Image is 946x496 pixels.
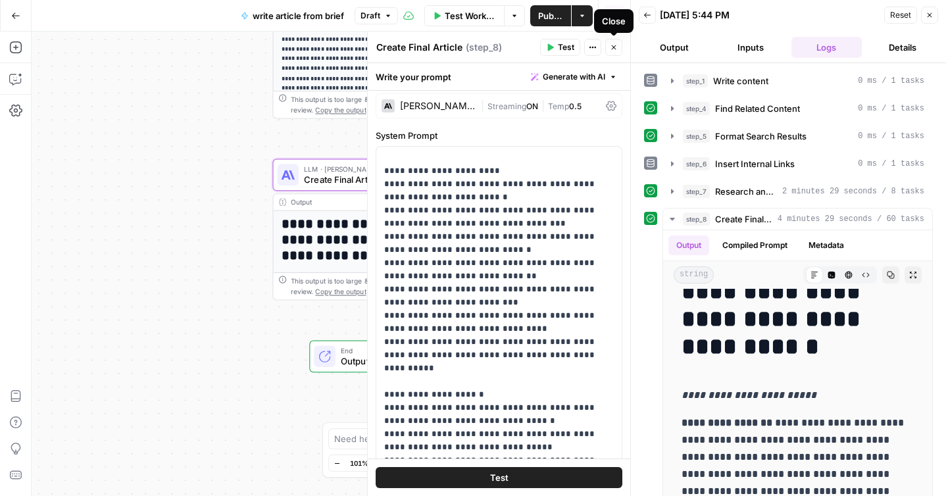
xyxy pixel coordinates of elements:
span: 0 ms / 1 tasks [858,103,924,114]
span: string [674,266,714,284]
span: Research and Fact Check [715,185,777,198]
span: 0 ms / 1 tasks [858,130,924,142]
span: Test Workflow [445,9,497,22]
span: step_1 [683,74,708,87]
span: 0 ms / 1 tasks [858,158,924,170]
span: Insert Internal Links [715,157,795,170]
span: Find Related Content [715,102,800,115]
button: Output [668,236,709,255]
span: Test [490,471,509,484]
button: Logs [791,37,862,58]
button: Details [867,37,938,58]
button: Generate with AI [526,68,622,86]
button: 0 ms / 1 tasks [663,153,932,174]
span: step_7 [683,185,710,198]
span: Generate with AI [543,71,605,83]
button: 2 minutes 29 seconds / 8 tasks [663,181,932,202]
span: step_4 [683,102,710,115]
span: Test [558,41,574,53]
span: 4 minutes 29 seconds / 60 tasks [778,213,924,225]
div: Output [291,197,443,207]
span: Streaming [487,101,526,111]
span: Reset [890,9,911,21]
button: Metadata [801,236,852,255]
div: [PERSON_NAME] 4 [400,101,476,111]
button: 0 ms / 1 tasks [663,70,932,91]
div: EndOutput [272,340,480,372]
button: write article from brief [233,5,352,26]
span: Output [341,355,432,368]
button: Compiled Prompt [714,236,795,255]
button: Draft [355,7,398,24]
span: 0 ms / 1 tasks [858,75,924,87]
span: 0.5 [569,101,582,111]
span: Create Final Article [715,212,772,226]
span: End [341,345,432,356]
button: Test [540,39,580,56]
span: Copy the output [315,287,366,295]
span: 101% [350,458,368,468]
span: ON [526,101,538,111]
div: Write your prompt [368,63,630,90]
span: step_6 [683,157,710,170]
div: This output is too large & has been abbreviated for review. to view the full content. [291,276,474,297]
button: 0 ms / 1 tasks [663,98,932,119]
span: LLM · [PERSON_NAME] 4 [304,164,443,174]
span: write article from brief [253,9,344,22]
span: Temp [548,101,569,111]
button: Publish [530,5,571,26]
button: Test [376,467,622,488]
span: | [481,99,487,112]
button: Inputs [715,37,786,58]
span: Draft [361,10,380,22]
button: Output [639,37,710,58]
label: System Prompt [376,129,622,142]
span: | [538,99,548,112]
span: 2 minutes 29 seconds / 8 tasks [782,186,924,197]
span: step_5 [683,130,710,143]
button: 4 minutes 29 seconds / 60 tasks [663,209,932,230]
span: Publish [538,9,563,22]
span: Copy the output [315,106,366,114]
span: ( step_8 ) [466,41,502,54]
button: Test Workflow [424,5,505,26]
span: Format Search Results [715,130,807,143]
span: Write content [713,74,768,87]
div: This output is too large & has been abbreviated for review. to view the full content. [291,94,474,115]
button: Reset [884,7,917,24]
textarea: Create Final Article [376,41,462,54]
span: step_8 [683,212,710,226]
span: Create Final Article [304,173,443,186]
button: 0 ms / 1 tasks [663,126,932,147]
